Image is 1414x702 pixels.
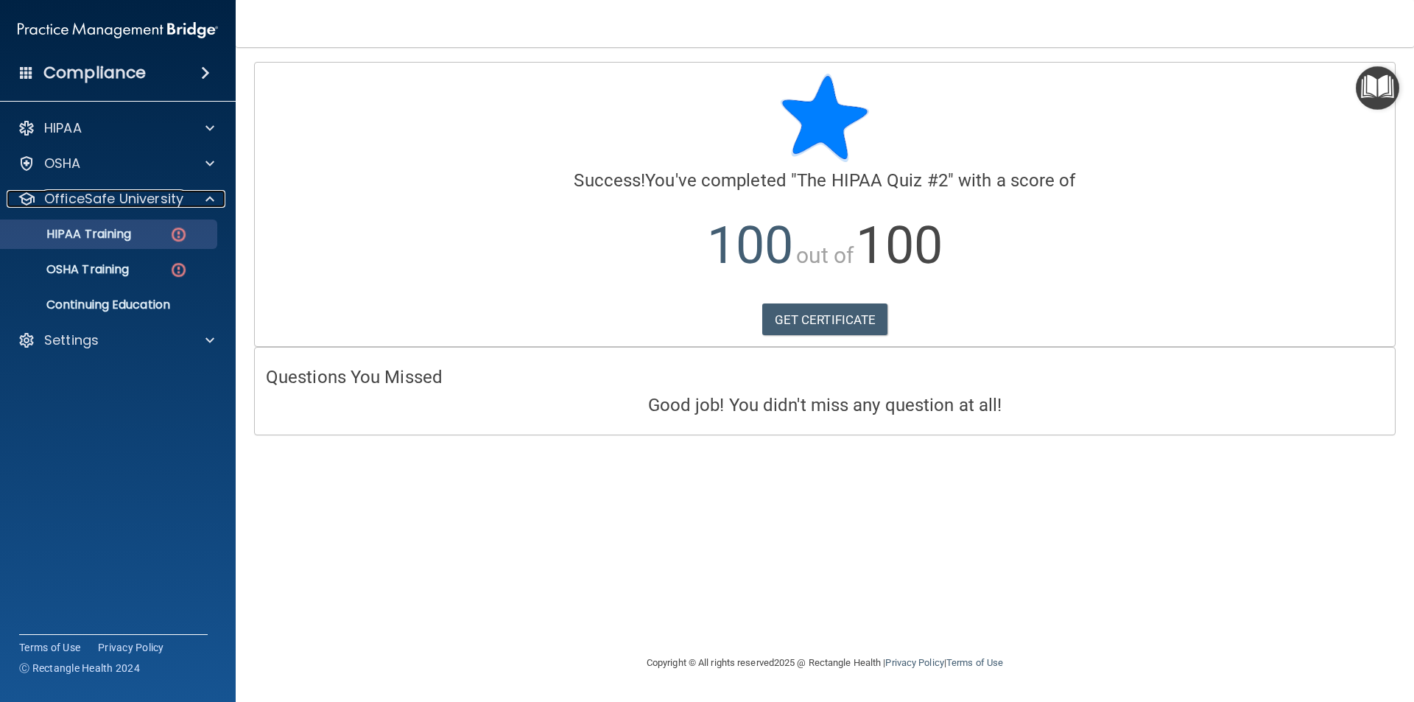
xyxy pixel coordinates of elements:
img: blue-star-rounded.9d042014.png [781,74,869,162]
p: Settings [44,331,99,349]
span: 100 [707,215,793,275]
a: Terms of Use [946,657,1003,668]
button: Open Resource Center [1356,66,1399,110]
p: OSHA Training [10,262,129,277]
a: Privacy Policy [885,657,943,668]
a: Settings [18,331,214,349]
p: OSHA [44,155,81,172]
h4: Good job! You didn't miss any question at all! [266,396,1384,415]
a: Terms of Use [19,640,80,655]
h4: Compliance [43,63,146,83]
a: OfficeSafe University [18,190,214,208]
span: Success! [574,170,645,191]
img: danger-circle.6113f641.png [169,225,188,244]
span: 100 [856,215,942,275]
a: Privacy Policy [98,640,164,655]
a: OSHA [18,155,214,172]
p: HIPAA Training [10,227,131,242]
a: HIPAA [18,119,214,137]
img: danger-circle.6113f641.png [169,261,188,279]
div: Copyright © All rights reserved 2025 @ Rectangle Health | | [556,639,1094,687]
h4: Questions You Missed [266,368,1384,387]
span: out of [796,242,854,268]
p: Continuing Education [10,298,211,312]
span: The HIPAA Quiz #2 [797,170,948,191]
p: OfficeSafe University [44,190,183,208]
img: PMB logo [18,15,218,45]
h4: You've completed " " with a score of [266,171,1384,190]
span: Ⓒ Rectangle Health 2024 [19,661,140,675]
p: HIPAA [44,119,82,137]
a: GET CERTIFICATE [762,303,888,336]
